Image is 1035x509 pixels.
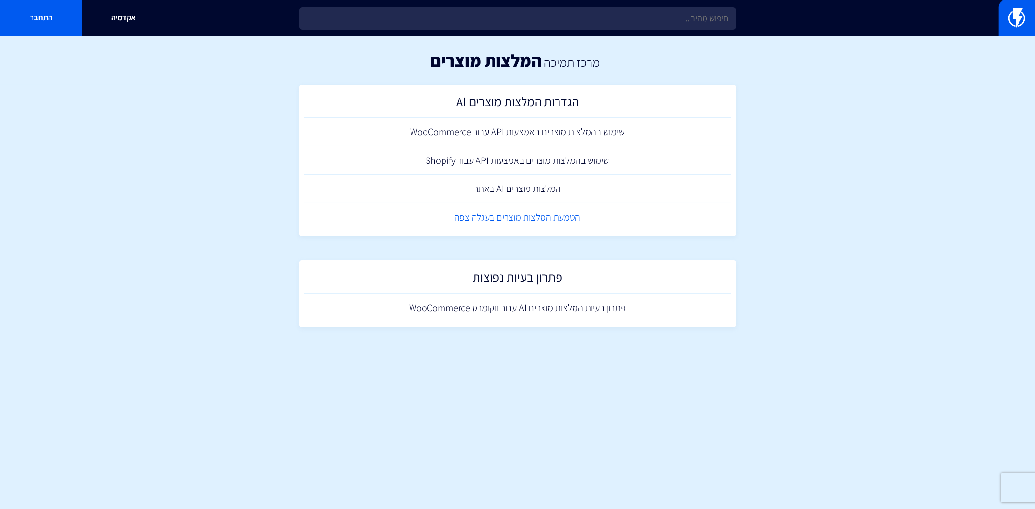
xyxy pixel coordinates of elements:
a: שימוש בהמלצות מוצרים באמצעות API עבור Shopify [304,146,731,175]
a: המלצות מוצרים AI באתר [304,175,731,203]
h1: המלצות מוצרים [430,51,542,70]
h2: פתרון בעיות נפוצות [309,270,726,289]
a: פתרון בעיות המלצות מוצרים AI עבור ווקומרס WooCommerce [304,294,731,322]
h2: הגדרות המלצות מוצרים AI [309,95,726,113]
input: חיפוש מהיר... [299,7,736,30]
a: פתרון בעיות נפוצות [304,265,731,294]
a: שימוש בהמלצות מוצרים באמצעות API עבור WooCommerce [304,118,731,146]
a: הגדרות המלצות מוצרים AI [304,90,731,118]
a: הטמעת המלצות מוצרים בעגלה צפה [304,203,731,232]
a: מרכז תמיכה [544,54,600,70]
